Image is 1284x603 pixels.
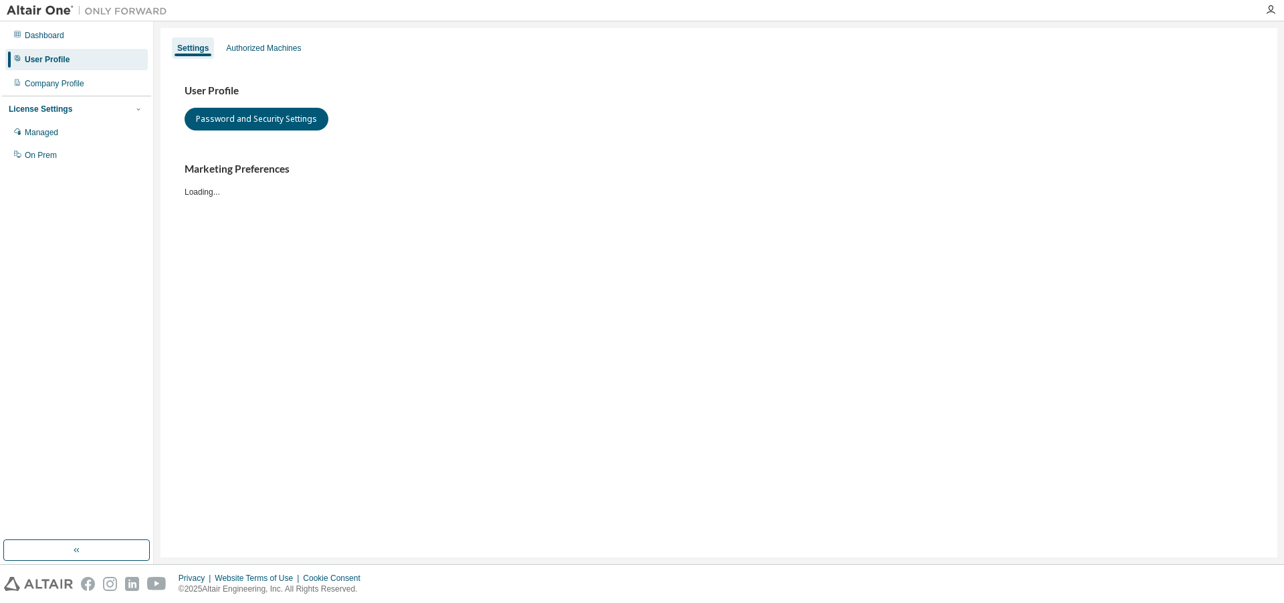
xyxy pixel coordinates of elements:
h3: User Profile [185,84,1253,98]
div: Settings [177,43,209,54]
div: Website Terms of Use [215,573,303,584]
button: Password and Security Settings [185,108,328,131]
h3: Marketing Preferences [185,163,1253,176]
img: facebook.svg [81,577,95,591]
img: youtube.svg [147,577,167,591]
div: Loading... [185,163,1253,197]
div: Managed [25,127,58,138]
div: License Settings [9,104,72,114]
div: Dashboard [25,30,64,41]
p: © 2025 Altair Engineering, Inc. All Rights Reserved. [179,584,368,595]
div: Authorized Machines [226,43,301,54]
div: Company Profile [25,78,84,89]
div: Cookie Consent [303,573,368,584]
div: Privacy [179,573,215,584]
img: altair_logo.svg [4,577,73,591]
img: Altair One [7,4,174,17]
div: On Prem [25,150,57,161]
img: linkedin.svg [125,577,139,591]
img: instagram.svg [103,577,117,591]
div: User Profile [25,54,70,65]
